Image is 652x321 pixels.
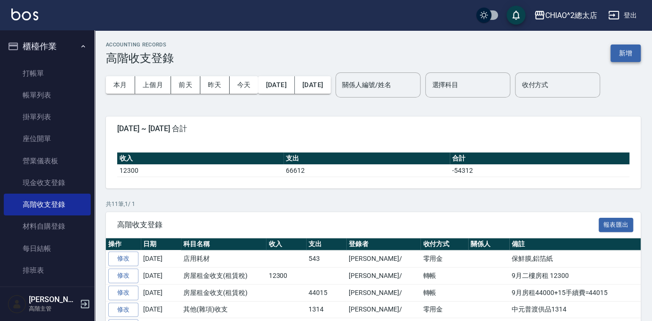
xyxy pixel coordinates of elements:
th: 合計 [450,152,629,165]
th: 收付方式 [420,238,468,250]
button: [DATE] [258,76,294,94]
h2: ACCOUNTING RECORDS [106,42,174,48]
button: 今天 [230,76,258,94]
img: Person [8,294,26,313]
td: 543 [306,250,346,267]
a: 每日結帳 [4,238,91,259]
div: CHIAO^2總太店 [545,9,597,21]
button: save [506,6,525,25]
span: [DATE] ~ [DATE] 合計 [117,124,629,134]
a: 掛單列表 [4,106,91,128]
td: [PERSON_NAME]/ [346,301,420,318]
img: Logo [11,9,38,20]
a: 報表匯出 [599,220,634,229]
td: 店用耗材 [181,250,266,267]
td: 12300 [117,164,283,177]
th: 支出 [306,238,346,250]
td: 其他(雜項)收支 [181,301,266,318]
button: CHIAO^2總太店 [530,6,601,25]
a: 帳單列表 [4,84,91,106]
button: 新增 [610,45,641,62]
a: 現金收支登錄 [4,172,91,194]
th: 操作 [106,238,141,250]
td: 零用金 [420,301,468,318]
p: 共 11 筆, 1 / 1 [106,200,641,208]
td: 房屋租金收支(租賃稅) [181,284,266,301]
td: [DATE] [141,250,181,267]
td: [DATE] [141,267,181,285]
td: [PERSON_NAME]/ [346,284,420,301]
td: 轉帳 [420,267,468,285]
td: [DATE] [141,301,181,318]
a: 排班表 [4,259,91,281]
a: 修改 [108,251,138,266]
th: 登錄者 [346,238,420,250]
button: 本月 [106,76,135,94]
button: 報表匯出 [599,218,634,232]
td: 零用金 [420,250,468,267]
td: 12300 [266,267,306,285]
a: 座位開單 [4,128,91,150]
a: 修改 [108,285,138,300]
h3: 高階收支登錄 [106,52,174,65]
a: 新增 [610,48,641,57]
a: 高階收支登錄 [4,194,91,215]
button: [DATE] [295,76,331,94]
span: 高階收支登錄 [117,220,599,230]
th: 收入 [266,238,306,250]
a: 營業儀表板 [4,150,91,172]
th: 科目名稱 [181,238,266,250]
button: 櫃檯作業 [4,34,91,59]
button: 登出 [604,7,641,24]
p: 高階主管 [29,304,77,313]
th: 日期 [141,238,181,250]
a: 修改 [108,268,138,283]
th: 關係人 [468,238,509,250]
a: 打帳單 [4,62,91,84]
td: [DATE] [141,284,181,301]
button: 上個月 [135,76,171,94]
th: 收入 [117,152,283,165]
td: 1314 [306,301,346,318]
a: 材料自購登錄 [4,215,91,237]
a: 修改 [108,303,138,317]
a: 現場電腦打卡 [4,281,91,303]
button: 前天 [171,76,200,94]
td: -54312 [450,164,629,177]
td: [PERSON_NAME]/ [346,267,420,285]
th: 支出 [283,152,450,165]
td: 44015 [306,284,346,301]
td: 66612 [283,164,450,177]
h5: [PERSON_NAME] [29,295,77,304]
td: 轉帳 [420,284,468,301]
td: [PERSON_NAME]/ [346,250,420,267]
td: 房屋租金收支(租賃稅) [181,267,266,285]
button: 昨天 [200,76,230,94]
